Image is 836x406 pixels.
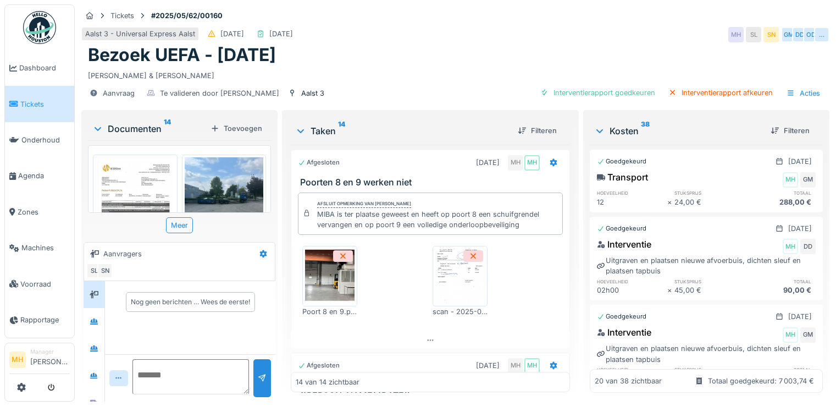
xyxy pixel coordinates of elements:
[295,124,509,138] div: Taken
[597,197,668,207] div: 12
[147,10,227,21] strong: #2025/05/62/00160
[597,171,648,184] div: Transport
[667,285,674,295] div: ×
[597,189,668,196] h6: hoeveelheid
[597,224,646,233] div: Goedgekeurd
[86,263,102,278] div: SL
[18,171,70,181] span: Agenda
[20,279,70,289] span: Voorraad
[298,361,340,370] div: Afgesloten
[508,358,523,374] div: MH
[5,266,74,301] a: Voorraad
[788,156,812,167] div: [DATE]
[597,326,651,339] div: Interventie
[597,157,646,166] div: Goedgekeurd
[597,238,651,251] div: Interventie
[745,366,816,373] h6: totaal
[19,63,70,73] span: Dashboard
[96,157,175,269] img: e1cvpl37lafp29s7h8q5smv1ps1q
[5,302,74,338] a: Rapportage
[536,85,660,100] div: Interventierapport goedkeuren
[524,358,540,374] div: MH
[788,311,812,322] div: [DATE]
[597,285,668,295] div: 02h00
[594,124,762,138] div: Kosten
[166,217,193,233] div: Meer
[674,189,745,196] h6: stuksprijs
[745,197,816,207] div: 288,00 €
[508,155,523,171] div: MH
[524,155,540,171] div: MH
[18,207,70,217] span: Zones
[338,124,345,138] sup: 14
[597,278,668,285] h6: hoeveelheid
[674,285,745,295] div: 45,00 €
[513,123,561,138] div: Filteren
[814,27,829,42] div: …
[103,88,135,98] div: Aanvraag
[23,11,56,44] img: Badge_color-CXgf-gQk.svg
[783,327,798,343] div: MH
[300,177,565,188] h3: Poorten 8 en 9 werken niet
[667,197,674,207] div: ×
[92,122,206,135] div: Documenten
[88,66,823,81] div: [PERSON_NAME] & [PERSON_NAME]
[206,121,267,136] div: Toevoegen
[745,278,816,285] h6: totaal
[301,88,324,98] div: Aalst 3
[674,278,745,285] h6: stuksprijs
[317,200,411,208] div: Afsluit opmerking van [PERSON_NAME]
[597,255,816,276] div: Uitgraven en plaatsen nieuwe afvoerbuis, dichten sleuf en plaatsen tapbuis
[792,27,807,42] div: DD
[800,239,816,254] div: DD
[298,158,340,167] div: Afgesloten
[5,230,74,266] a: Machines
[781,27,796,42] div: GM
[803,27,818,42] div: OD
[20,99,70,109] span: Tickets
[641,124,650,138] sup: 38
[783,172,798,188] div: MH
[435,249,485,304] img: q9vcq9i4oh7ciz2j18ywml4ge20l
[220,29,244,39] div: [DATE]
[269,29,293,39] div: [DATE]
[302,306,357,317] div: Poort 8 en 9.png
[103,249,142,259] div: Aanvragers
[728,27,744,42] div: MH
[708,376,814,386] div: Totaal goedgekeurd: 7 003,74 €
[595,376,662,386] div: 20 van 38 zichtbaar
[476,360,500,371] div: [DATE]
[783,239,798,254] div: MH
[476,157,500,168] div: [DATE]
[160,88,279,98] div: Te valideren door [PERSON_NAME]
[30,348,70,356] div: Manager
[85,29,195,39] div: Aalst 3 - Universal Express Aalst
[20,315,70,325] span: Rapportage
[664,85,777,100] div: Interventierapport afkeuren
[97,263,113,278] div: SN
[5,122,74,158] a: Onderhoud
[782,85,825,101] div: Acties
[5,86,74,122] a: Tickets
[763,27,779,42] div: SN
[9,348,70,374] a: MH Manager[PERSON_NAME]
[800,172,816,188] div: GM
[746,27,761,42] div: SL
[30,348,70,371] li: [PERSON_NAME]
[597,366,668,373] h6: hoeveelheid
[597,312,646,321] div: Goedgekeurd
[5,50,74,86] a: Dashboard
[21,135,70,145] span: Onderhoud
[745,285,816,295] div: 90,00 €
[788,223,812,234] div: [DATE]
[317,209,558,230] div: MIBA is ter plaatse geweest en heeft op poort 8 een schuifgrendel vervangen en op poort 9 een vol...
[766,123,814,138] div: Filteren
[296,377,359,388] div: 14 van 14 zichtbaar
[305,249,355,304] img: 3t3pss2c399sme08xpo39k7yr3mj
[88,45,276,65] h1: Bezoek UEFA - [DATE]
[21,243,70,253] span: Machines
[185,157,264,262] img: 7epwfdc7xl4zy4oxcp9zfo8ifimf
[745,189,816,196] h6: totaal
[674,366,745,373] h6: stuksprijs
[433,306,488,317] div: scan - 2025-05-21T094507.463.pdf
